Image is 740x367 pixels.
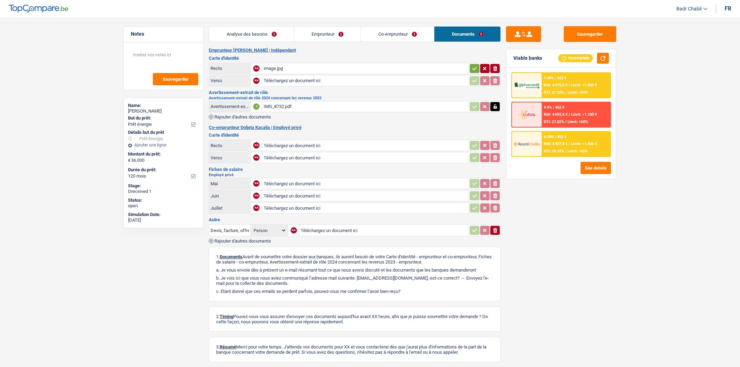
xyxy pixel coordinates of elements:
[216,344,493,355] p: 3. Merci pour votre temps. J'attends vos documents pour XX et vous contacterai dès que j'aurai p...
[568,120,588,124] span: Limit: <60%
[544,83,568,87] span: NAI: 4 575,5 €
[220,314,233,319] span: Timing
[128,189,199,194] div: Dreceived 1
[209,56,501,60] h3: Carte d'identité
[209,96,501,100] h2: Avertissement-extrait de rôle 2024 concernant les revenus 2023
[544,105,564,110] div: 9.9% | 465 €
[128,212,199,217] div: Simulation Date:
[253,142,259,149] div: NA
[569,142,570,146] span: /
[544,76,567,80] div: 7.49% | 423 €
[128,151,198,157] label: Montant du prêt:
[514,137,540,150] img: Record Credits
[513,55,542,61] div: Viable banks
[211,206,249,211] div: Juillet
[214,115,271,119] span: Rajouter d'autres documents
[569,112,570,117] span: /
[211,66,249,71] div: Recto
[209,173,501,177] h2: Employé privé
[163,77,188,81] span: Sauvegarder
[253,193,259,199] div: NA
[209,239,271,243] button: Rajouter d'autres documents
[544,112,568,117] span: NAI: 4 692,6 €
[216,289,493,294] p: c. Etant donné que ces emails se perdent parfois, pouvez-vous me confirmer l’avoir bien reçu?
[128,103,199,108] div: Name:
[565,149,567,153] span: /
[725,5,731,12] div: fr
[671,3,707,15] a: Badr Chabli
[361,27,434,42] a: Co-emprunteur
[209,115,271,119] button: Rajouter d'autres documents
[216,275,493,286] p: b. Je vois ici que vous nous aviez communiqué l’adresse mail suivante: [EMAIL_ADDRESS][DOMAIN_NA...
[571,112,597,117] span: Limit: >1.100 €
[581,162,611,174] button: See details
[544,90,564,95] span: DTI: 27.03%
[253,103,259,110] div: A
[209,133,501,137] h3: Carte d'identité
[211,181,249,186] div: Mai
[253,205,259,211] div: NA
[571,142,597,146] span: Limit: >1.506 €
[211,78,249,83] div: Verso
[128,183,199,189] div: Stage:
[128,108,199,114] div: [PERSON_NAME]
[128,203,199,209] div: open
[571,83,597,87] span: Limit: >1.000 €
[676,6,702,12] span: Badr Chabli
[544,120,564,124] span: DTI: 27.02%
[514,108,540,121] img: Cofidis
[211,104,249,109] div: Avertissement-extrait de rôle 2024 concernant les revenus 2023
[568,90,588,95] span: Limit: <65%
[209,90,501,95] h3: Avertissement-extrait de rôle
[209,167,501,172] h3: Fiches de salaire
[568,149,588,153] span: Limit: <65%
[128,143,199,147] div: Ajouter une ligne
[128,197,199,203] div: Status:
[220,254,242,259] span: Documents
[253,154,259,161] div: NA
[214,239,271,243] span: Rajouter d'autres documents
[514,81,540,89] img: AlphaCredit
[216,314,493,324] p: 2. Pouvez-vous vous assurer d'envoyer ces documents aujourd'hui avant XX heure, afin que je puiss...
[565,90,567,95] span: /
[291,227,297,233] div: NA
[544,135,567,139] div: 6.29% | 402 €
[220,344,236,350] span: Résumé
[209,125,501,130] h2: Co-emprunteur Doljeta Kacalia | Employé privé
[569,83,570,87] span: /
[153,73,198,85] button: Sauvegarder
[216,254,493,265] p: 1. Avant de soumettre votre dossier aux banques, ils auront besoin de votre Carte d'identité - em...
[128,115,198,121] label: But du prêt:
[253,180,259,187] div: NA
[544,149,564,153] span: DTI: 25.32%
[211,155,249,160] div: Verso
[253,65,259,72] div: NA
[128,158,130,163] span: €
[9,5,68,13] img: TopCompare Logo
[558,54,593,62] div: Incomplete
[211,143,249,148] div: Recto
[434,27,500,42] a: Documents
[264,101,467,112] div: IMG_8732.pdf
[128,217,199,223] div: [DATE]
[544,142,568,146] span: NAI: 4 937,8 €
[209,27,294,42] a: Analyse des besoins
[211,193,249,199] div: Juin
[131,31,196,37] h5: Notes
[128,167,198,173] label: Durée du prêt:
[565,120,567,124] span: /
[128,130,199,135] div: Détails but du prêt
[209,217,501,222] h3: Autre
[209,48,501,53] h2: Emprunteur [PERSON_NAME] | Indépendant
[564,26,616,42] button: Sauvegarder
[264,63,467,74] div: image.jpg
[294,27,361,42] a: Emprunteur
[253,78,259,84] div: NA
[216,267,493,273] p: a. Je vous envoie dès à présent un e-mail résumant tout ce que nous avons discuté et les doc...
